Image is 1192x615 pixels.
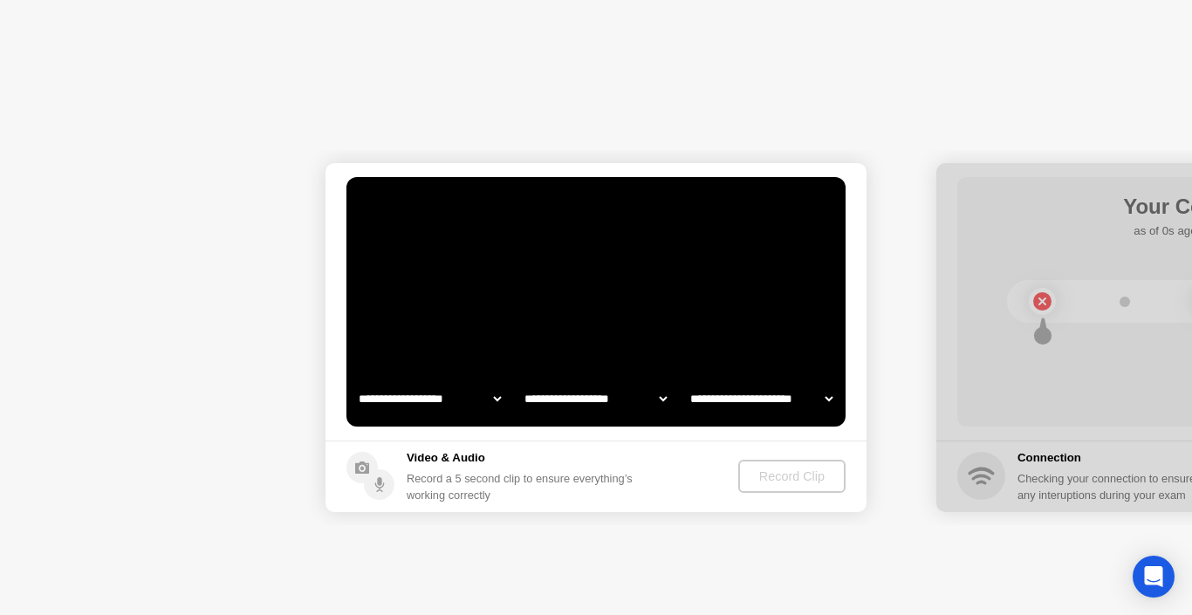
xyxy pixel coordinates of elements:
[745,469,839,483] div: Record Clip
[521,381,670,416] select: Available speakers
[738,460,846,493] button: Record Clip
[407,470,640,503] div: Record a 5 second clip to ensure everything’s working correctly
[1133,556,1175,598] div: Open Intercom Messenger
[355,381,504,416] select: Available cameras
[687,381,836,416] select: Available microphones
[407,449,640,467] h5: Video & Audio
